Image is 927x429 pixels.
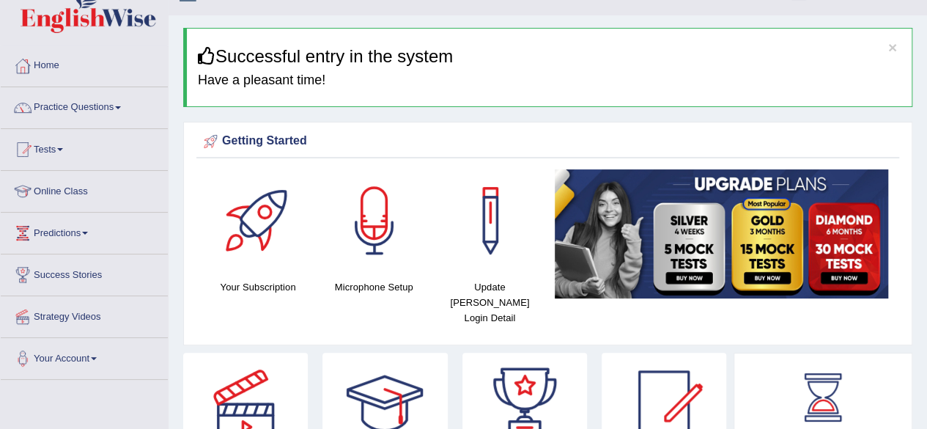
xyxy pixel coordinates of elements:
[1,296,168,333] a: Strategy Videos
[555,169,888,298] img: small5.jpg
[439,279,540,326] h4: Update [PERSON_NAME] Login Detail
[200,131,895,153] div: Getting Started
[207,279,309,295] h4: Your Subscription
[1,45,168,82] a: Home
[323,279,424,295] h4: Microphone Setup
[888,40,897,55] button: ×
[198,47,901,66] h3: Successful entry in the system
[1,254,168,291] a: Success Stories
[1,129,168,166] a: Tests
[1,338,168,375] a: Your Account
[1,213,168,249] a: Predictions
[1,171,168,208] a: Online Class
[198,73,901,88] h4: Have a pleasant time!
[1,87,168,124] a: Practice Questions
